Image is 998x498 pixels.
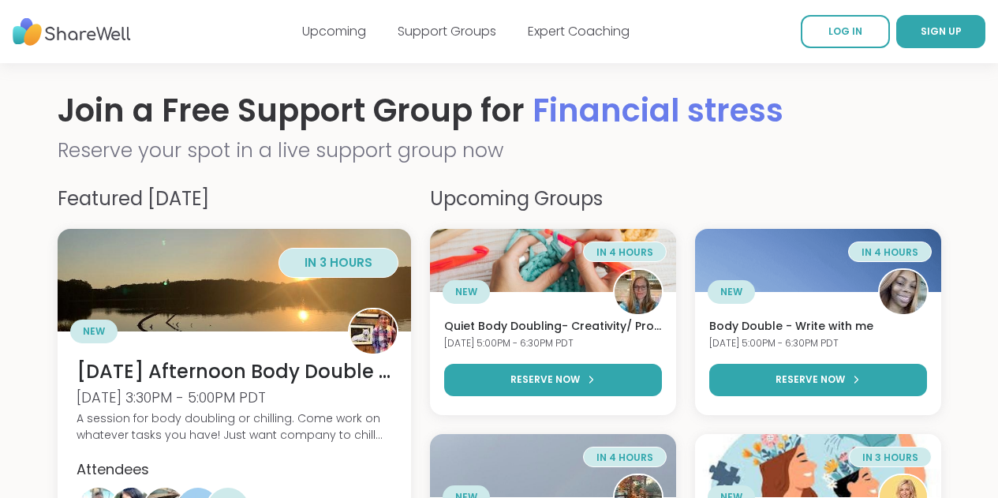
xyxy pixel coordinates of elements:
h2: Reserve your spot in a live support group now [58,136,941,166]
img: Wednesday Afternoon Body Double Buddies [58,229,411,331]
span: in 3 hours [305,254,372,271]
h4: Featured [DATE] [58,185,411,213]
h3: [DATE] Afternoon Body Double Buddies [77,358,392,385]
div: [DATE] 3:30PM - 5:00PM PDT [77,388,392,407]
div: A session for body doubling or chilling. Come work on whatever tasks you have! Just want company ... [77,410,392,444]
img: seasonzofapril [880,268,927,316]
a: Expert Coaching [528,22,630,40]
span: RESERVE NOW [776,373,845,387]
span: Financial stress [533,88,783,133]
h3: Body Double - Write with me [709,319,927,335]
span: LOG IN [828,24,862,38]
div: [DATE] 5:00PM - 6:30PM PDT [709,337,927,350]
img: Positive Psychology for Everyday Happiness [695,434,941,497]
span: Attendees [77,459,149,479]
span: in 4 hours [596,451,653,464]
a: RESERVE NOW [444,364,662,396]
a: SIGN UP [896,15,985,48]
img: Jill_B_Gratitude [615,268,662,316]
h3: Quiet Body Doubling- Creativity/ Productivity [444,319,662,335]
span: NEW [455,285,477,299]
span: in 4 hours [862,245,918,259]
h4: Upcoming Groups [430,185,941,213]
a: Support Groups [398,22,496,40]
span: in 4 hours [596,245,653,259]
a: LOG IN [801,15,890,48]
img: Friendship [430,434,676,497]
span: RESERVE NOW [510,373,580,387]
span: NEW [720,285,742,299]
img: AmberWolffWizard [349,308,397,355]
span: SIGN UP [921,24,962,38]
img: ShareWell Nav Logo [13,10,131,54]
a: RESERVE NOW [709,364,927,396]
img: Quiet Body Doubling- Creativity/ Productivity [430,229,676,292]
span: in 3 hours [862,451,918,464]
div: [DATE] 5:00PM - 6:30PM PDT [444,337,662,350]
img: Body Double - Write with me [695,229,941,292]
a: Upcoming [302,22,366,40]
span: NEW [83,324,105,339]
h1: Join a Free Support Group for [58,88,941,133]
